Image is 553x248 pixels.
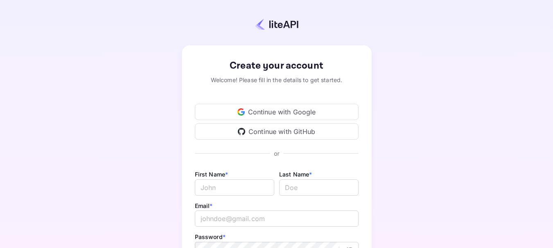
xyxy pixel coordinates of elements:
div: Continue with GitHub [195,123,359,140]
label: Password [195,233,226,240]
label: Last Name [279,171,312,178]
input: johndoe@gmail.com [195,210,359,227]
label: First Name [195,171,228,178]
div: Continue with Google [195,104,359,120]
div: Create your account [195,58,359,73]
div: Welcome! Please fill in the details to get started. [195,76,359,84]
img: liteapi [255,18,298,30]
input: John [195,179,274,196]
input: Doe [279,179,359,196]
label: Email [195,202,213,209]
